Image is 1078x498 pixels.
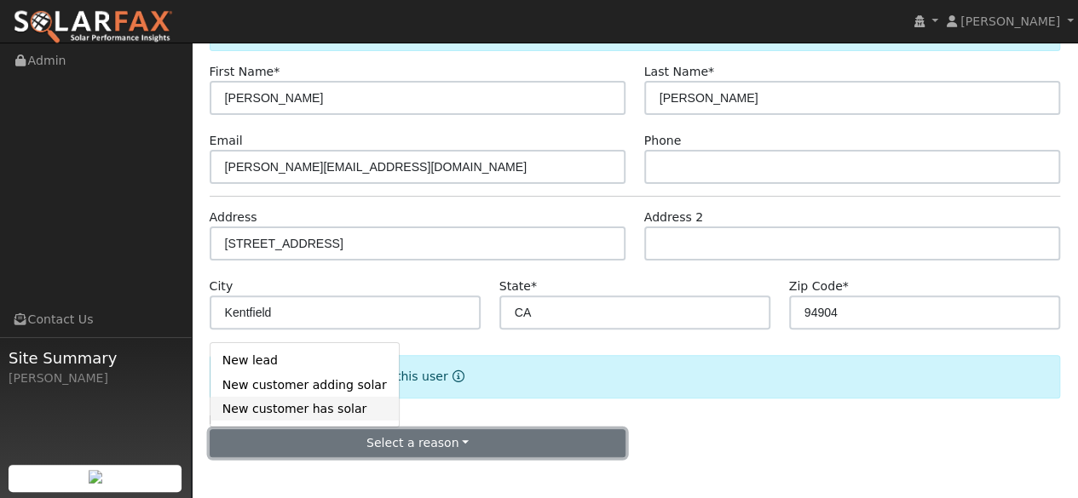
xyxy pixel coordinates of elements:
label: Address [210,209,257,226]
div: [PERSON_NAME] [9,369,182,387]
span: Required [708,65,714,78]
button: Select a reason [210,429,626,458]
label: Last Name [644,63,714,81]
label: First Name [210,63,280,81]
a: New customer has solar [210,397,399,421]
img: SolarFax [13,9,173,45]
img: retrieve [89,470,102,484]
span: Required [531,279,537,293]
a: New customer adding solar [210,373,399,397]
label: Address 2 [644,209,704,226]
a: Reason for new user [448,369,464,383]
span: Required [274,65,280,78]
span: Required [843,279,849,293]
label: Zip Code [789,278,849,295]
label: City [210,278,233,295]
a: New lead [210,349,399,373]
label: Email [210,132,243,150]
label: State [499,278,537,295]
label: Phone [644,132,682,150]
div: Select the reason for adding this user [210,355,1061,398]
span: Site Summary [9,346,182,369]
span: [PERSON_NAME] [960,14,1060,28]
